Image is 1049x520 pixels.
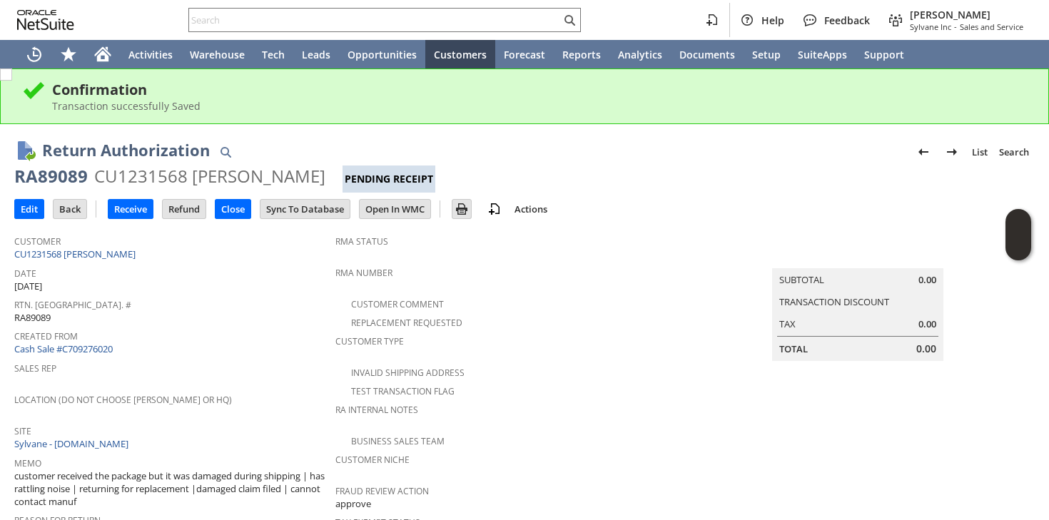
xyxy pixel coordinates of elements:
a: Warehouse [181,40,253,68]
img: add-record.svg [486,200,503,218]
a: Reports [554,40,609,68]
input: Search [189,11,561,29]
span: Sales and Service [960,21,1023,32]
div: Transaction successfully Saved [52,99,1027,113]
div: CU1231568 [PERSON_NAME] [94,165,325,188]
a: Home [86,40,120,68]
a: Analytics [609,40,671,68]
a: Created From [14,330,78,342]
a: Date [14,267,36,280]
a: Sylvane - [DOMAIN_NAME] [14,437,132,450]
a: Total [779,342,808,355]
a: Memo [14,457,41,469]
span: Oracle Guided Learning Widget. To move around, please hold and drag [1005,235,1031,261]
a: Setup [744,40,789,68]
img: Quick Find [217,143,234,160]
a: Search [993,141,1035,163]
a: RMA Number [335,267,392,279]
a: Documents [671,40,744,68]
div: Confirmation [52,80,1027,99]
a: Replacement Requested [351,317,462,329]
a: Site [14,425,31,437]
a: Subtotal [779,273,824,286]
span: Reports [562,48,601,61]
span: 0.00 [918,273,936,287]
span: Activities [128,48,173,61]
a: RMA Status [335,235,388,248]
input: Print [452,200,471,218]
a: Activities [120,40,181,68]
span: Feedback [824,14,870,27]
svg: Shortcuts [60,46,77,63]
span: Tech [262,48,285,61]
span: Support [864,48,904,61]
a: Customers [425,40,495,68]
a: Invalid Shipping Address [351,367,465,379]
span: customer received the package but it was damaged during shipping | has rattling noise | returning... [14,469,328,509]
span: 0.00 [916,342,936,356]
caption: Summary [772,245,943,268]
input: Close [216,200,250,218]
svg: Search [561,11,578,29]
a: Actions [509,203,553,215]
input: Receive [108,200,153,218]
a: CU1231568 [PERSON_NAME] [14,248,139,260]
input: Sync To Database [260,200,350,218]
input: Open In WMC [360,200,430,218]
h1: Return Authorization [42,138,210,162]
img: Previous [915,143,932,160]
a: Customer Comment [351,298,444,310]
span: Leads [302,48,330,61]
a: Customer [14,235,61,248]
input: Refund [163,200,206,218]
a: List [966,141,993,163]
span: Help [761,14,784,27]
div: Shortcuts [51,40,86,68]
div: Pending Receipt [343,165,435,193]
a: Leads [293,40,339,68]
input: Edit [15,200,44,218]
a: Sales Rep [14,362,56,374]
svg: Home [94,46,111,63]
span: [PERSON_NAME] [910,8,1023,21]
span: Documents [679,48,735,61]
span: SuiteApps [798,48,847,61]
span: Setup [752,48,781,61]
span: - [954,21,957,32]
a: Tech [253,40,293,68]
svg: Recent Records [26,46,43,63]
svg: logo [17,10,74,30]
span: [DATE] [14,280,42,293]
iframe: Click here to launch Oracle Guided Learning Help Panel [1005,209,1031,260]
a: Customer Type [335,335,404,347]
a: Cash Sale #C709276020 [14,342,113,355]
span: Opportunities [348,48,417,61]
a: Customer Niche [335,454,410,466]
a: Opportunities [339,40,425,68]
a: Recent Records [17,40,51,68]
a: Test Transaction Flag [351,385,455,397]
a: Tax [779,317,796,330]
a: SuiteApps [789,40,856,68]
span: approve [335,497,371,511]
span: Sylvane Inc [910,21,951,32]
a: Business Sales Team [351,435,445,447]
a: RA Internal Notes [335,404,418,416]
a: Forecast [495,40,554,68]
a: Fraud Review Action [335,485,429,497]
span: 0.00 [918,317,936,331]
input: Back [54,200,86,218]
span: Customers [434,48,487,61]
img: Next [943,143,961,160]
img: Print [453,200,470,218]
span: RA89089 [14,311,51,325]
a: Support [856,40,913,68]
a: Location (Do Not Choose [PERSON_NAME] or HQ) [14,394,232,406]
a: Transaction Discount [779,295,889,308]
span: Analytics [618,48,662,61]
a: Rtn. [GEOGRAPHIC_DATA]. # [14,299,131,311]
span: Warehouse [190,48,245,61]
div: RA89089 [14,165,88,188]
span: Forecast [504,48,545,61]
